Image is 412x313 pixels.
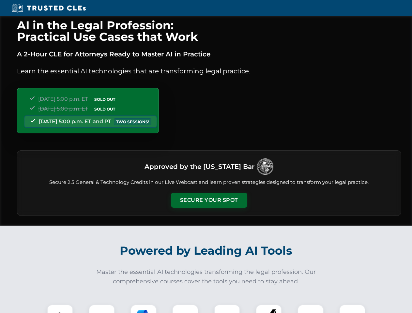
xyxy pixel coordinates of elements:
p: Master the essential AI technologies transforming the legal profession. Our comprehensive courses... [92,267,320,286]
span: SOLD OUT [92,106,117,112]
span: [DATE] 5:00 p.m. ET [38,106,88,112]
h1: AI in the Legal Profession: Practical Use Cases that Work [17,20,401,42]
img: Logo [257,158,273,175]
span: [DATE] 5:00 p.m. ET [38,96,88,102]
p: Secure 2.5 General & Technology Credits in our Live Webcast and learn proven strategies designed ... [25,179,393,186]
h3: Approved by the [US_STATE] Bar [145,161,254,172]
button: Secure Your Spot [171,193,247,208]
p: Learn the essential AI technologies that are transforming legal practice. [17,66,401,76]
h2: Powered by Leading AI Tools [25,239,387,262]
p: A 2-Hour CLE for Attorneys Ready to Master AI in Practice [17,49,401,59]
img: Trusted CLEs [10,3,88,13]
span: SOLD OUT [92,96,117,103]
